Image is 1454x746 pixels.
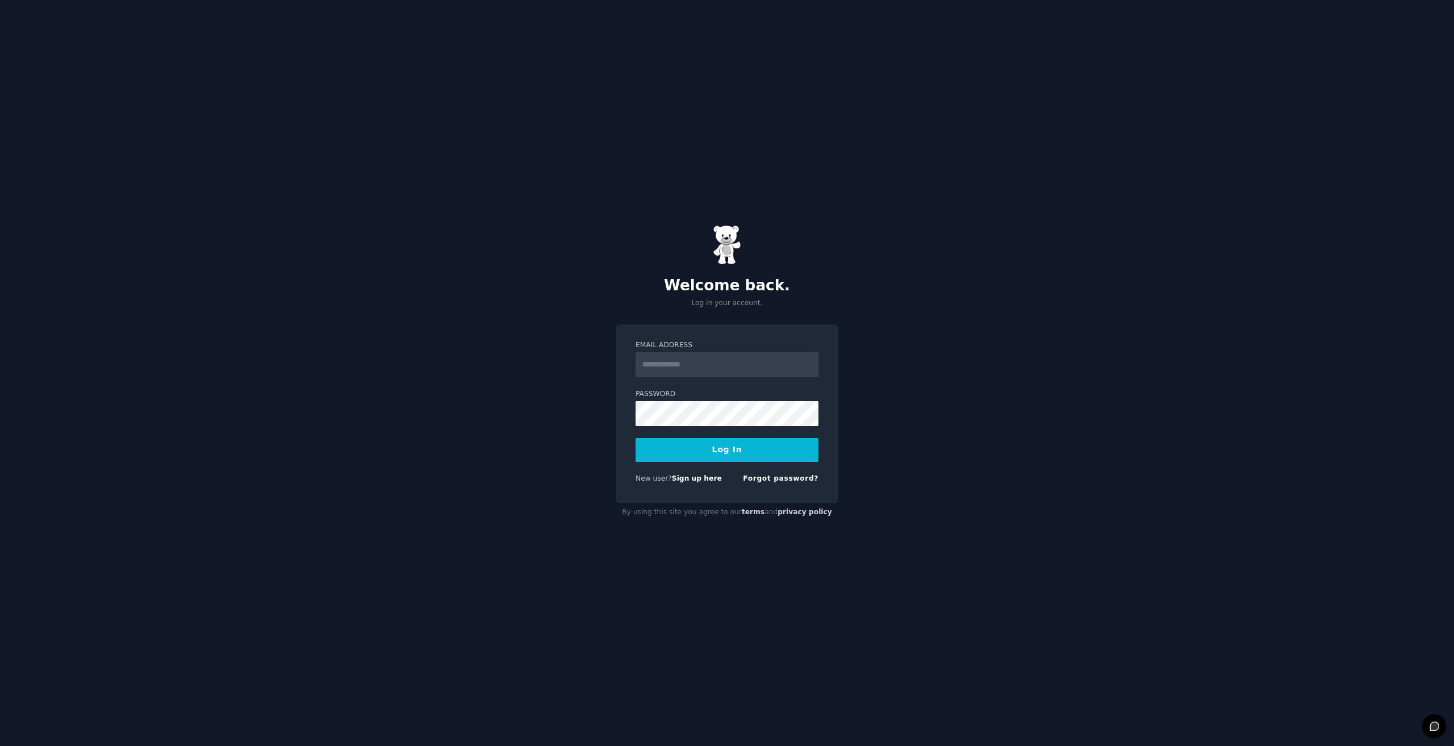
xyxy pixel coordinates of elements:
[742,508,764,516] a: terms
[713,225,741,265] img: Gummy Bear
[636,474,672,482] span: New user?
[616,277,838,295] h2: Welcome back.
[778,508,832,516] a: privacy policy
[743,474,818,482] a: Forgot password?
[672,474,722,482] a: Sign up here
[636,340,818,351] label: Email Address
[636,438,818,462] button: Log In
[616,503,838,522] div: By using this site you agree to our and
[636,389,818,399] label: Password
[616,298,838,309] p: Log in your account.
